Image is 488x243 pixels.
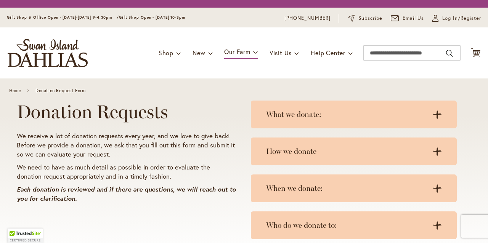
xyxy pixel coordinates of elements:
[17,163,236,181] p: We need to have as much detail as possible in order to evaluate the donation request appropriatel...
[446,47,453,59] button: Search
[270,49,292,57] span: Visit Us
[159,49,173,57] span: Shop
[358,14,382,22] span: Subscribe
[251,101,457,128] summary: What we donate:
[251,211,457,239] summary: Who do we donate to:
[266,221,426,230] h3: Who do we donate to:
[442,14,481,22] span: Log In/Register
[224,48,250,56] span: Our Farm
[432,14,481,22] a: Log In/Register
[9,88,21,93] a: Home
[193,49,205,57] span: New
[119,15,185,20] span: Gift Shop Open - [DATE] 10-3pm
[348,14,382,22] a: Subscribe
[251,174,457,202] summary: When we donate:
[251,137,457,165] summary: How we donate
[266,110,426,119] h3: What we donate:
[17,185,236,203] em: Each donation is reviewed and if there are questions, we will reach out to you for clarification.
[8,39,88,67] a: store logo
[7,15,119,20] span: Gift Shop & Office Open - [DATE]-[DATE] 9-4:30pm /
[35,88,86,93] span: Donation Request Form
[17,101,236,122] h1: Donation Requests
[284,14,331,22] a: [PHONE_NUMBER]
[311,49,345,57] span: Help Center
[391,14,424,22] a: Email Us
[403,14,424,22] span: Email Us
[266,147,426,156] h3: How we donate
[8,229,43,243] div: TrustedSite Certified
[17,131,236,159] p: We receive a lot of donation requests every year, and we love to give back! Before we provide a d...
[266,184,426,193] h3: When we donate:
